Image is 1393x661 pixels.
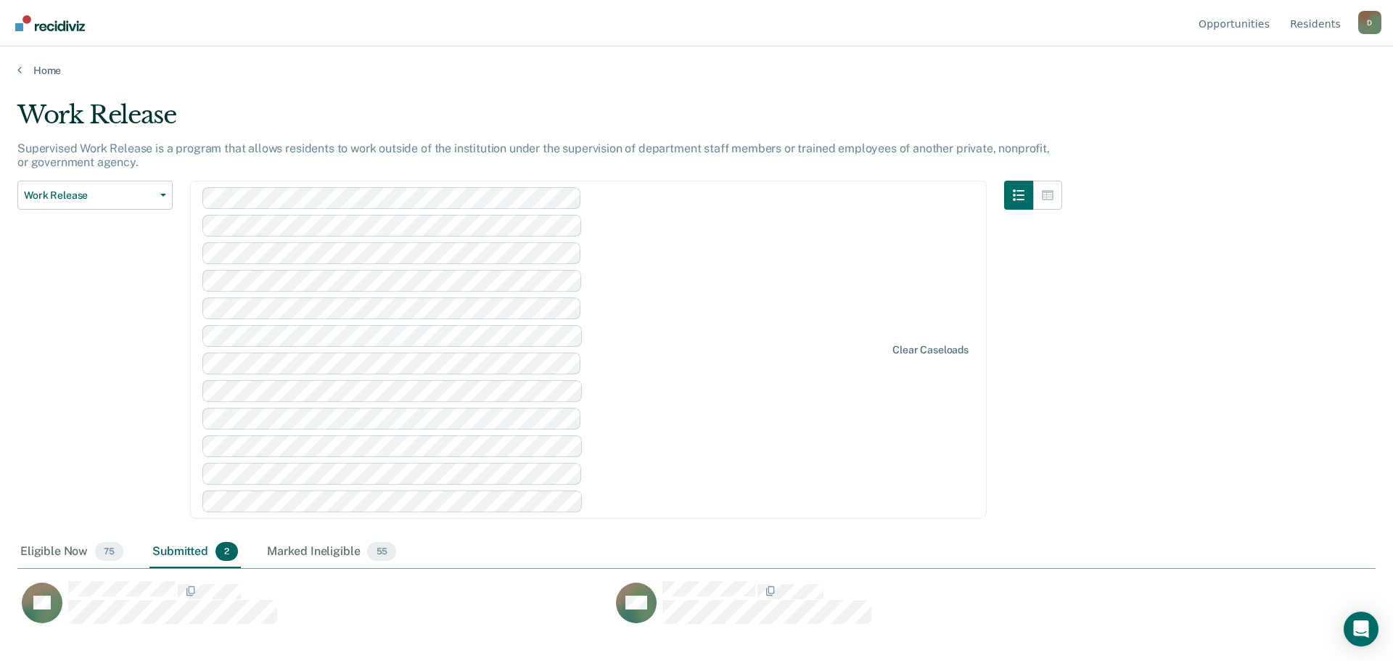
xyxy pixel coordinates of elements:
[15,15,85,31] img: Recidiviz
[215,542,238,561] span: 2
[17,536,126,568] div: Eligible Now75
[17,181,173,210] button: Work Release
[367,542,396,561] span: 55
[17,580,612,639] div: CaseloadOpportunityCell-217074
[24,189,155,202] span: Work Release
[95,542,123,561] span: 75
[1358,11,1381,34] button: Profile dropdown button
[1344,612,1378,646] div: Open Intercom Messenger
[612,580,1206,639] div: CaseloadOpportunityCell-345168
[17,141,1050,169] p: Supervised Work Release is a program that allows residents to work outside of the institution und...
[892,344,969,356] div: Clear caseloads
[264,536,399,568] div: Marked Ineligible55
[1358,11,1381,34] div: D
[17,64,1376,77] a: Home
[149,536,241,568] div: Submitted2
[17,100,1062,141] div: Work Release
